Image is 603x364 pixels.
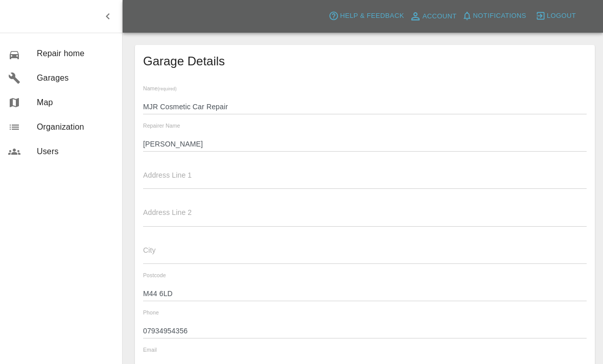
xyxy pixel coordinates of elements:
span: Repair home [37,47,114,60]
span: Repairer Name [143,123,180,129]
span: Logout [547,10,576,22]
span: Postcode [143,272,166,278]
span: Map [37,96,114,109]
span: Email [143,347,157,353]
span: City [143,246,156,254]
span: Help & Feedback [340,10,404,22]
span: Notifications [473,10,526,22]
span: Users [37,145,114,158]
span: Name [143,85,177,91]
button: Notifications [459,8,529,24]
button: Logout [533,8,578,24]
small: (required) [157,87,176,91]
span: Organization [37,121,114,133]
button: Help & Feedback [326,8,406,24]
span: Garage Details [143,53,587,69]
span: Phone [143,309,159,316]
span: Garages [37,72,114,84]
span: Address Line 1 [143,171,192,179]
span: Address Line 2 [143,208,192,216]
a: Account [407,8,459,25]
span: Account [423,11,457,22]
